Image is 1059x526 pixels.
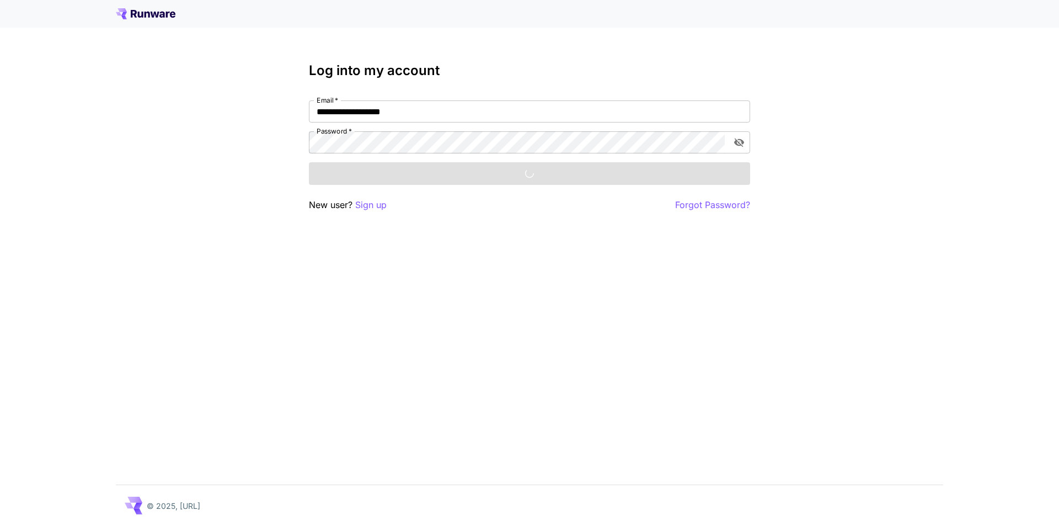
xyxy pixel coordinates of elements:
p: © 2025, [URL] [147,500,200,512]
label: Password [317,126,352,136]
p: New user? [309,198,387,212]
button: Forgot Password? [675,198,750,212]
label: Email [317,95,338,105]
button: Sign up [355,198,387,212]
h3: Log into my account [309,63,750,78]
button: toggle password visibility [729,132,749,152]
